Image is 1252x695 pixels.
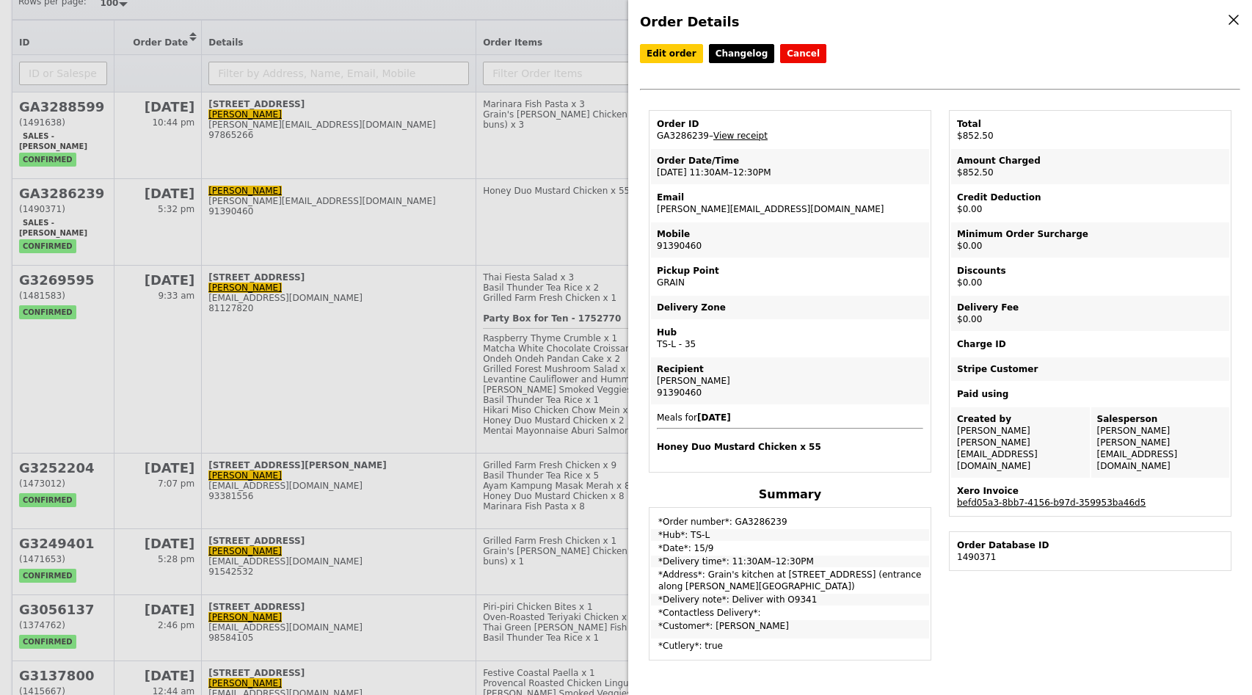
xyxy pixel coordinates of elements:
[651,556,929,567] td: *Delivery time*: 11:30AM–12:30PM
[1097,413,1224,425] div: Salesperson
[951,296,1229,331] td: $0.00
[651,186,929,221] td: [PERSON_NAME][EMAIL_ADDRESS][DOMAIN_NAME]
[951,534,1229,569] td: 1490371
[957,388,1223,400] div: Paid using
[951,259,1229,294] td: $0.00
[657,441,923,453] h4: Honey Duo Mustard Chicken x 55
[957,413,1084,425] div: Created by
[651,112,929,148] td: GA3286239
[657,155,923,167] div: Order Date/Time
[651,321,929,356] td: TS-L - 35
[657,228,923,240] div: Mobile
[651,509,929,528] td: *Order number*: GA3286239
[649,487,931,501] h4: Summary
[957,539,1223,551] div: Order Database ID
[657,327,923,338] div: Hub
[657,412,923,453] span: Meals for
[657,387,923,399] div: 91390460
[651,594,929,605] td: *Delivery note*: Deliver with O9341
[657,302,923,313] div: Delivery Zone
[657,192,923,203] div: Email
[651,222,929,258] td: 91390460
[709,44,775,63] a: Changelog
[951,222,1229,258] td: $0.00
[951,149,1229,184] td: $852.50
[651,607,929,619] td: *Contactless Delivery*:
[657,118,923,130] div: Order ID
[957,155,1223,167] div: Amount Charged
[957,192,1223,203] div: Credit Deduction
[651,529,929,541] td: *Hub*: TS-L
[709,131,713,141] span: –
[651,542,929,554] td: *Date*: 15/9
[957,265,1223,277] div: Discounts
[651,149,929,184] td: [DATE] 11:30AM–12:30PM
[957,498,1146,508] a: befd05a3-8bb7-4156-b97d-359953ba46d5
[651,640,929,658] td: *Cutlery*: true
[657,265,923,277] div: Pickup Point
[957,485,1223,497] div: Xero Invoice
[651,259,929,294] td: GRAIN
[951,112,1229,148] td: $852.50
[957,228,1223,240] div: Minimum Order Surcharge
[957,302,1223,313] div: Delivery Fee
[713,131,768,141] a: View receipt
[651,569,929,592] td: *Address*: Grain's kitchen at [STREET_ADDRESS] (entrance along [PERSON_NAME][GEOGRAPHIC_DATA])
[640,44,703,63] a: Edit order
[1091,407,1230,478] td: [PERSON_NAME] [PERSON_NAME][EMAIL_ADDRESS][DOMAIN_NAME]
[951,186,1229,221] td: $0.00
[957,118,1223,130] div: Total
[957,363,1223,375] div: Stripe Customer
[657,375,923,387] div: [PERSON_NAME]
[780,44,826,63] button: Cancel
[657,363,923,375] div: Recipient
[697,412,731,423] b: [DATE]
[651,620,929,638] td: *Customer*: [PERSON_NAME]
[957,338,1223,350] div: Charge ID
[640,14,739,29] span: Order Details
[951,407,1090,478] td: [PERSON_NAME] [PERSON_NAME][EMAIL_ADDRESS][DOMAIN_NAME]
